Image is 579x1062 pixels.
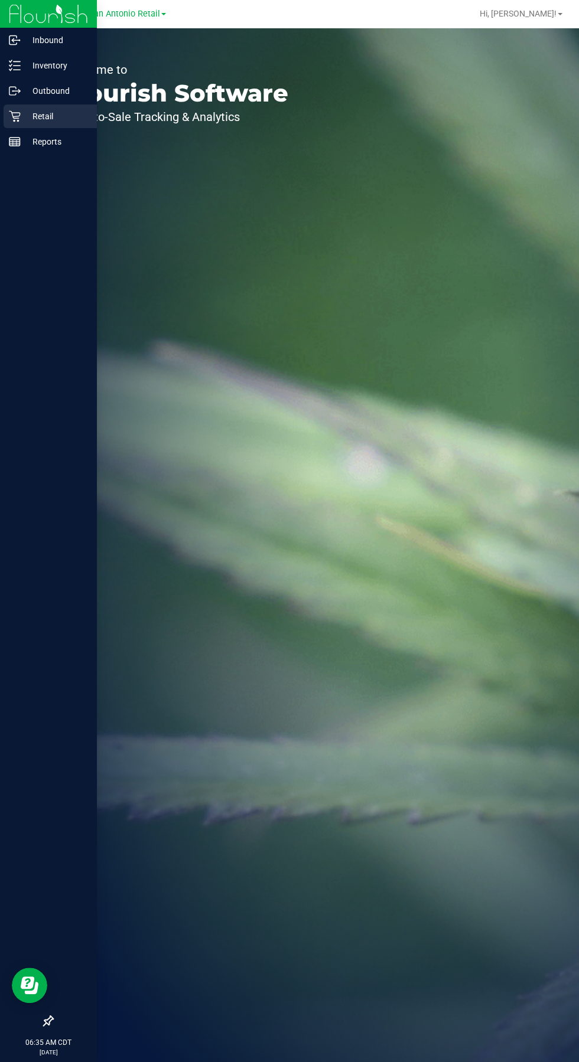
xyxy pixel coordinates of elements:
[12,968,47,1003] iframe: Resource center
[76,9,160,19] span: TX San Antonio Retail
[64,81,288,105] p: Flourish Software
[9,110,21,122] inline-svg: Retail
[9,136,21,148] inline-svg: Reports
[5,1037,92,1048] p: 06:35 AM CDT
[21,84,92,98] p: Outbound
[5,1048,92,1057] p: [DATE]
[480,9,557,18] span: Hi, [PERSON_NAME]!
[21,109,92,123] p: Retail
[21,58,92,73] p: Inventory
[9,85,21,97] inline-svg: Outbound
[9,34,21,46] inline-svg: Inbound
[9,60,21,71] inline-svg: Inventory
[64,111,288,123] p: Seed-to-Sale Tracking & Analytics
[21,33,92,47] p: Inbound
[64,64,288,76] p: Welcome to
[21,135,92,149] p: Reports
